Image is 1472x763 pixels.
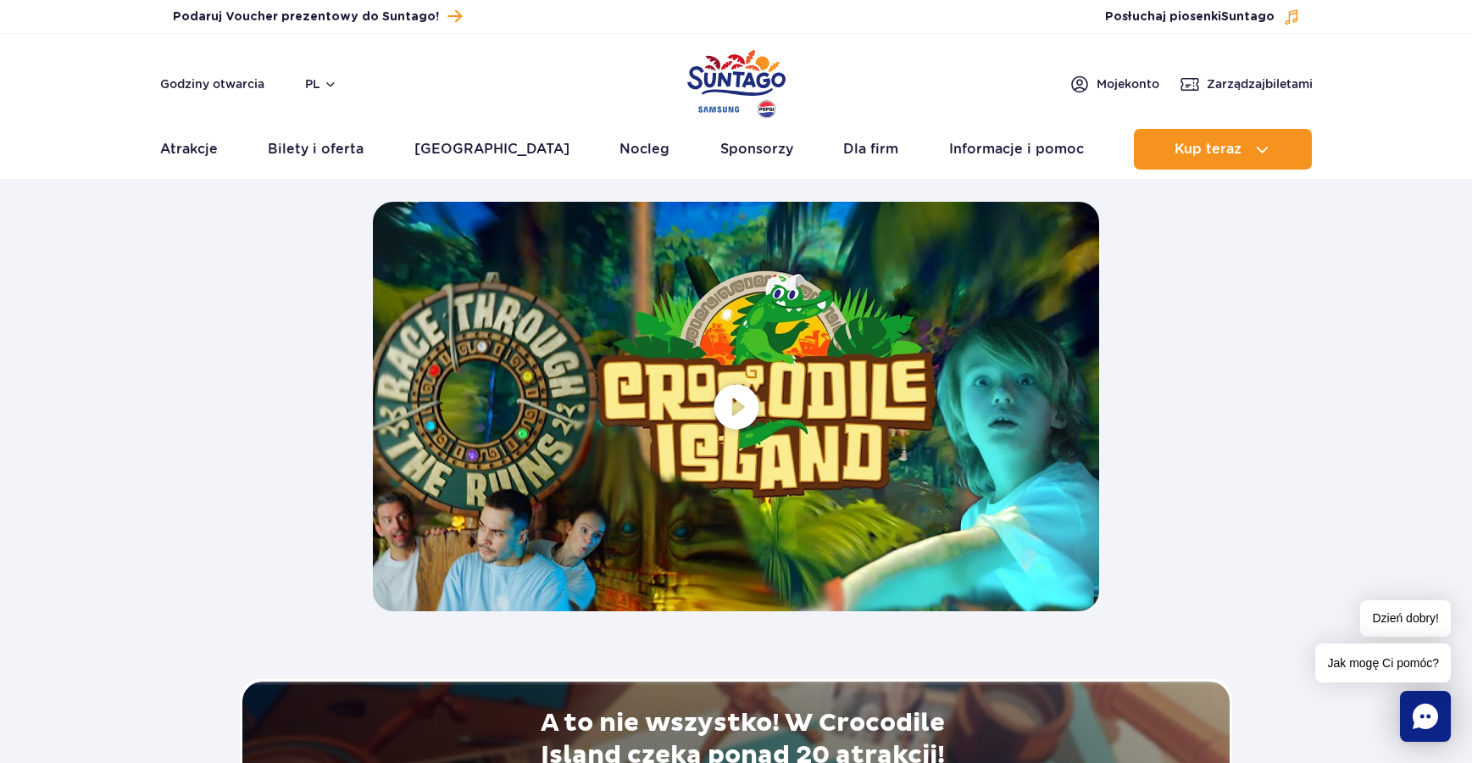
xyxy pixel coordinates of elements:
span: Moje konto [1097,75,1159,92]
div: Chat [1400,691,1451,742]
a: Podaruj Voucher prezentowy do Suntago! [173,5,462,28]
span: Kup teraz [1175,142,1241,157]
button: Kup teraz [1134,129,1312,170]
span: Podaruj Voucher prezentowy do Suntago! [173,8,439,25]
a: Sponsorzy [720,129,793,170]
a: Nocleg [619,129,669,170]
button: Posłuchaj piosenkiSuntago [1105,8,1300,25]
a: Bilety i oferta [268,129,364,170]
span: Posłuchaj piosenki [1105,8,1275,25]
span: Dzień dobry! [1360,600,1451,637]
button: pl [305,75,337,92]
a: Zarządzajbiletami [1180,74,1313,94]
a: Mojekonto [1069,74,1159,94]
a: Park of Poland [687,42,786,120]
span: Zarządzaj biletami [1207,75,1313,92]
span: Suntago [1221,11,1275,23]
a: Atrakcje [160,129,218,170]
a: [GEOGRAPHIC_DATA] [414,129,569,170]
a: Informacje i pomoc [949,129,1084,170]
a: Dla firm [843,129,898,170]
a: Godziny otwarcia [160,75,264,92]
span: Jak mogę Ci pomóc? [1315,643,1451,682]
